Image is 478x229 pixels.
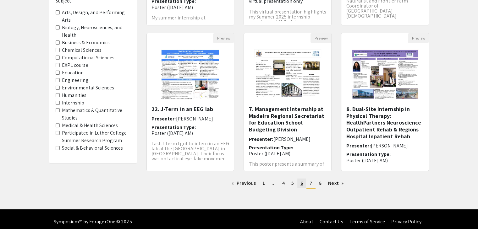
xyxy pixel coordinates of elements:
div: Open Presentation <p>7. Management Internship at Madeira Regional Secretariat for Education Schoo... [244,33,332,171]
img: <p>22. J-Term in an EEG lab</p> [155,43,226,106]
label: Biology, Neurosciences, and Health [62,24,130,39]
strong: Chileda [278,19,295,25]
p: Poster ([DATE] AM) [151,130,229,136]
button: Preview [213,33,234,43]
ul: Pagination [146,178,429,189]
label: Humanities [62,92,87,99]
label: Chemical Sciences [62,46,102,54]
button: Preview [310,33,331,43]
label: Computational Sciences [62,54,114,61]
span: [PERSON_NAME] [169,166,206,173]
label: Social & Behavioral Sciences [62,144,123,152]
p: Poster ([DATE] AM) [249,151,327,157]
label: Medical & Health Sciences [62,122,118,129]
h5: 8. Dual-Site Internship in Physical Therapy: HealthPartners Neuroscience Outpatient Rehab & Regio... [346,106,424,140]
span: 4 [282,180,285,186]
span: 6 [300,180,303,186]
label: Participated in Luther College Summer Research Program [62,129,130,144]
button: Preview [408,33,429,43]
a: Next page [325,178,347,188]
a: Contact Us [319,218,343,225]
a: Privacy Policy [391,218,421,225]
p: This poster presents a summary of my internship experience at the Divisão do Orçamento das Escola... [249,162,327,182]
label: Engineering [62,77,89,84]
h6: Presenter: [249,136,327,142]
p: Poster ([DATE] AM) [346,157,424,163]
div: Open Presentation <p>8. Dual-Site Internship in Physical Therapy: HealthPartners Neuroscience Out... [341,33,429,171]
label: Education [62,69,84,77]
img: <p>8. Dual-Site Internship in Physical Therapy: HealthPartners Neuroscience Outpatient Rehab &amp... [345,43,425,106]
span: ... [272,180,275,186]
label: Business & Economics [62,39,110,46]
span: 5 [291,180,294,186]
h6: Presenter: [151,116,229,122]
span: [PERSON_NAME] [176,115,213,122]
span: Presentation Type: [346,151,391,157]
label: Arts, Design, and Performing Arts [62,9,130,24]
a: Terms of Service [349,218,385,225]
a: Previous page [228,178,259,188]
label: Environmental Sciences [62,84,114,92]
p: My summer internship at [GEOGRAPHIC_DATA], within the , offered an opportunity ... [151,15,229,40]
h5: 22. J-Term in an EEG lab [151,106,229,113]
span: [PERSON_NAME] [371,142,408,149]
span: Presentation Type: [249,144,293,151]
p: This virtual presentation highlights my Summer 2025 internship experience at in [GEOGRAPHIC_DATA]... [249,9,327,35]
span: Presentation Type: [151,124,196,130]
img: <p>7. Management Internship at Madeira Regional Secretariat for Education School Budgeting Divisi... [248,43,327,106]
span: 1 [262,180,265,186]
p: Poster ([DATE] AM) [151,4,229,10]
label: EXPL course [62,61,88,69]
label: Internship [62,99,85,107]
p: Last J-Term I got to intern in an EEG lab at the [GEOGRAPHIC_DATA] in [GEOGRAPHIC_DATA]. Their fo... [151,141,229,161]
span: 7 [310,180,312,186]
span: Mentor: [151,166,170,173]
iframe: Chat [5,201,27,224]
span: [PERSON_NAME] [273,136,310,142]
span: 8 [319,180,321,186]
div: Open Presentation <p>22. J-Term in an EEG lab</p> [146,33,234,171]
h5: 7. Management Internship at Madeira Regional Secretariat for Education School Budgeting Division [249,106,327,133]
a: About [300,218,313,225]
h6: Presenter: [346,143,424,149]
label: Mathematics & Quantitative Studies [62,107,130,122]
